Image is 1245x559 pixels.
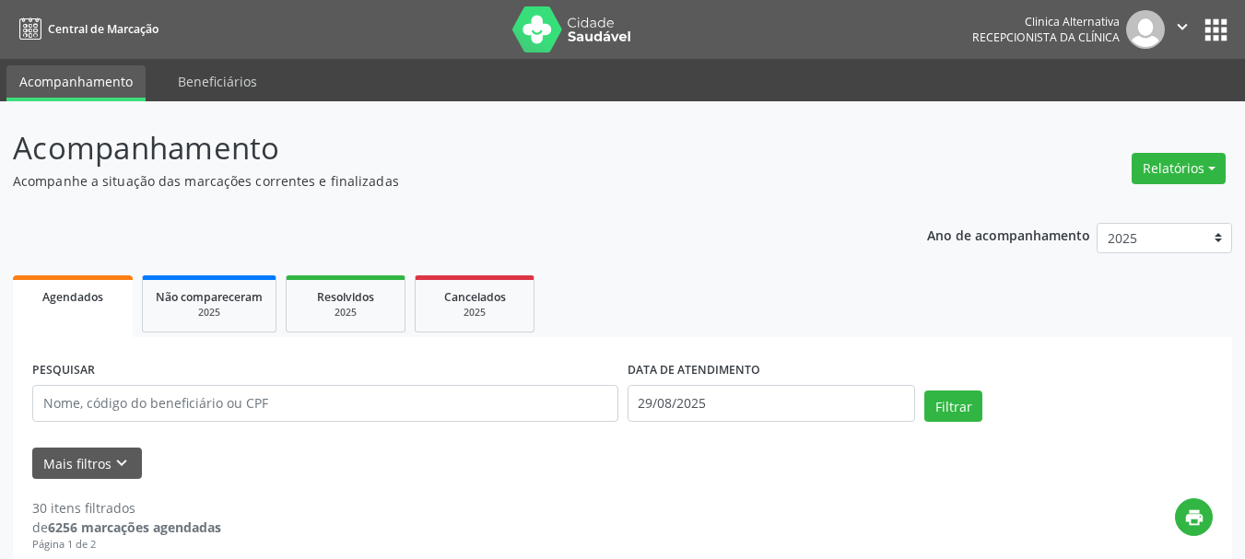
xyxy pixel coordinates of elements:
[924,390,982,422] button: Filtrar
[1126,10,1165,49] img: img
[13,14,159,44] a: Central de Marcação
[429,306,521,320] div: 2025
[156,289,263,305] span: Não compareceram
[1172,17,1192,37] i: 
[32,385,618,422] input: Nome, código do beneficiário ou CPF
[32,518,221,537] div: de
[13,125,866,171] p: Acompanhamento
[1132,153,1226,184] button: Relatórios
[6,65,146,101] a: Acompanhamento
[1175,498,1213,536] button: print
[156,306,263,320] div: 2025
[972,29,1120,45] span: Recepcionista da clínica
[628,385,916,422] input: Selecione um intervalo
[48,518,221,536] strong: 6256 marcações agendadas
[42,289,103,305] span: Agendados
[628,356,760,385] label: DATA DE ATENDIMENTO
[1200,14,1232,46] button: apps
[1184,507,1204,528] i: print
[32,448,142,480] button: Mais filtroskeyboard_arrow_down
[444,289,506,305] span: Cancelados
[32,498,221,518] div: 30 itens filtrados
[317,289,374,305] span: Resolvidos
[972,14,1120,29] div: Clinica Alternativa
[32,356,95,385] label: PESQUISAR
[1165,10,1200,49] button: 
[48,21,159,37] span: Central de Marcação
[112,453,132,473] i: keyboard_arrow_down
[165,65,270,98] a: Beneficiários
[927,223,1090,246] p: Ano de acompanhamento
[300,306,392,320] div: 2025
[32,537,221,553] div: Página 1 de 2
[13,171,866,191] p: Acompanhe a situação das marcações correntes e finalizadas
